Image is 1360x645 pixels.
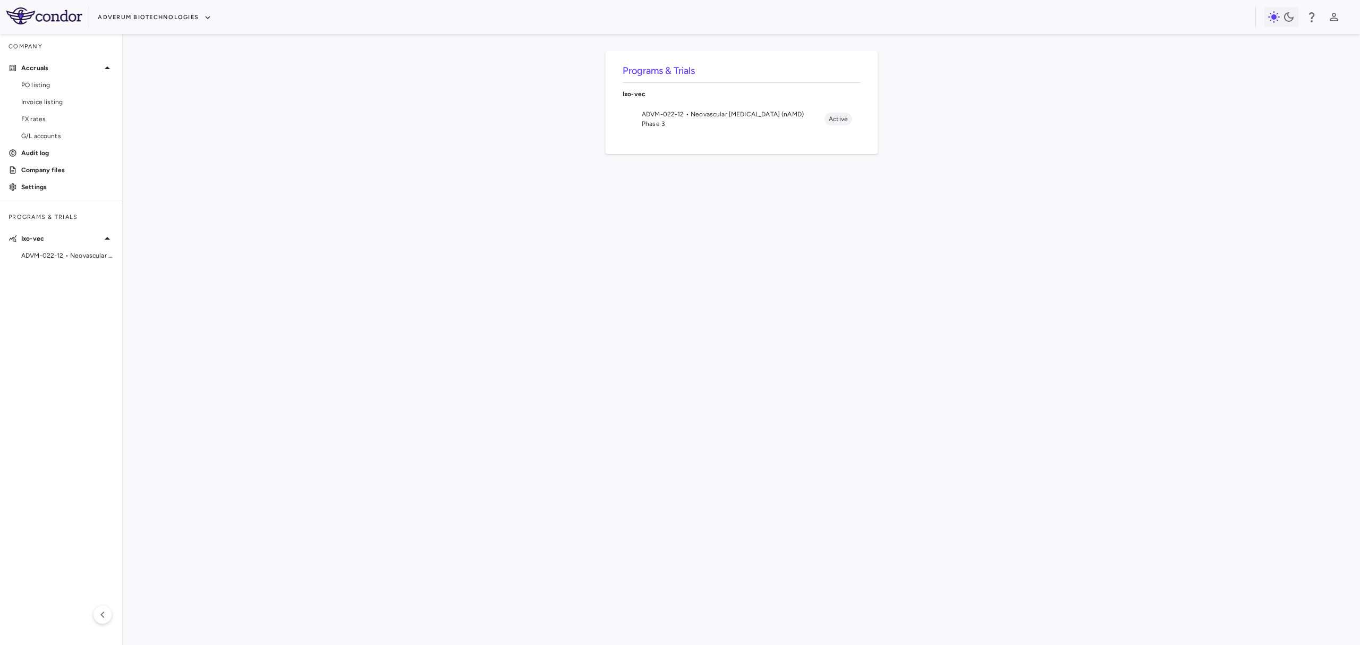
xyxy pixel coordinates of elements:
span: Active [824,114,852,124]
p: Ixo-vec [623,89,861,99]
span: Phase 3 [642,119,824,129]
p: Company files [21,165,114,175]
img: logo-full-SnFGN8VE.png [6,7,82,24]
span: G/L accounts [21,131,114,141]
button: Adverum Biotechnologies [98,9,211,26]
div: Ixo-vec [623,83,861,105]
p: Accruals [21,63,101,73]
span: FX rates [21,114,114,124]
span: ADVM-022-12 • Neovascular [MEDICAL_DATA] (nAMD) [21,251,114,260]
li: ADVM-022-12 • Neovascular [MEDICAL_DATA] (nAMD)Phase 3Active [623,105,861,133]
p: Audit log [21,148,114,158]
p: Ixo-vec [21,234,101,243]
span: ADVM-022-12 • Neovascular [MEDICAL_DATA] (nAMD) [642,109,824,119]
span: PO listing [21,80,114,90]
span: Invoice listing [21,97,114,107]
p: Settings [21,182,114,192]
h6: Programs & Trials [623,64,861,78]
